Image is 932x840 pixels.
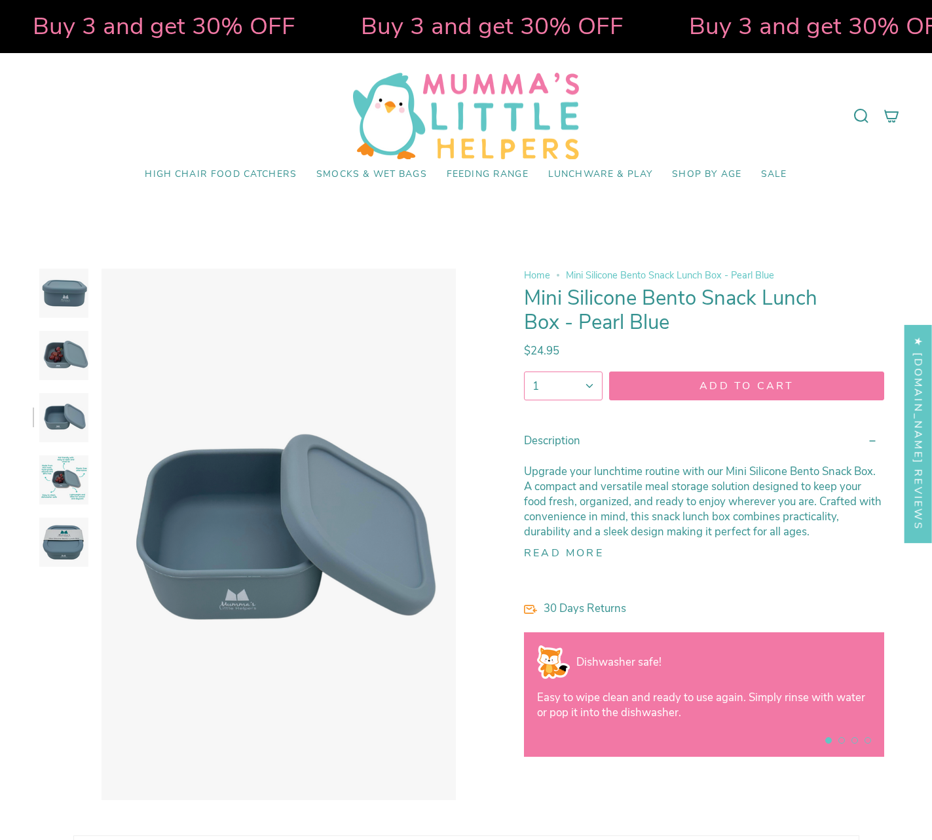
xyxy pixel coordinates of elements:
[135,159,307,190] a: High Chair Food Catchers
[524,269,550,282] a: Home
[524,286,838,335] h1: Mini Silicone Bento Snack Lunch Box - Pearl Blue
[761,169,787,180] span: SALE
[537,690,871,720] p: Easy to wipe clean and ready to use again. Simply rinse with water or pop it into the dishwasher.
[622,379,872,393] span: Add to cart
[532,379,539,394] span: 1
[672,169,741,180] span: Shop by Age
[358,10,621,43] strong: Buy 3 and get 30% OFF
[537,645,570,679] img: Shop Now Pay Later - Mumma's Little Helpers - High Chair Food Catcher Splat Mat
[524,547,604,559] button: Read more
[825,737,832,744] button: View slide 1
[447,169,529,180] span: Feeding Range
[838,737,845,744] button: View slide 2
[30,10,293,43] strong: Buy 3 and get 30% OFF
[904,325,932,543] div: Click to open Judge.me floating reviews tab
[865,737,871,744] button: View slide 4
[524,464,884,539] p: Upgrade your lunchtime routine with our Mini Silicone Bento Snack Box. A compact and versatile me...
[524,372,603,400] button: 1
[751,159,797,190] a: SALE
[538,159,662,190] a: Lunchware & Play
[316,169,427,180] span: Smocks & Wet Bags
[609,372,884,400] button: Add to cart
[307,159,437,190] a: Smocks & Wet Bags
[851,737,858,744] button: View slide 3
[524,343,559,358] span: $24.95
[437,159,538,190] a: Feeding Range
[353,73,579,159] img: Mumma’s Little Helpers
[548,169,652,180] span: Lunchware & Play
[576,655,871,670] p: Dishwasher safe!
[566,269,774,282] span: Mini Silicone Bento Snack Lunch Box - Pearl Blue
[544,601,884,616] p: 30 Days Returns
[145,169,297,180] span: High Chair Food Catchers
[524,423,884,459] summary: Description
[662,159,751,190] a: Shop by Age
